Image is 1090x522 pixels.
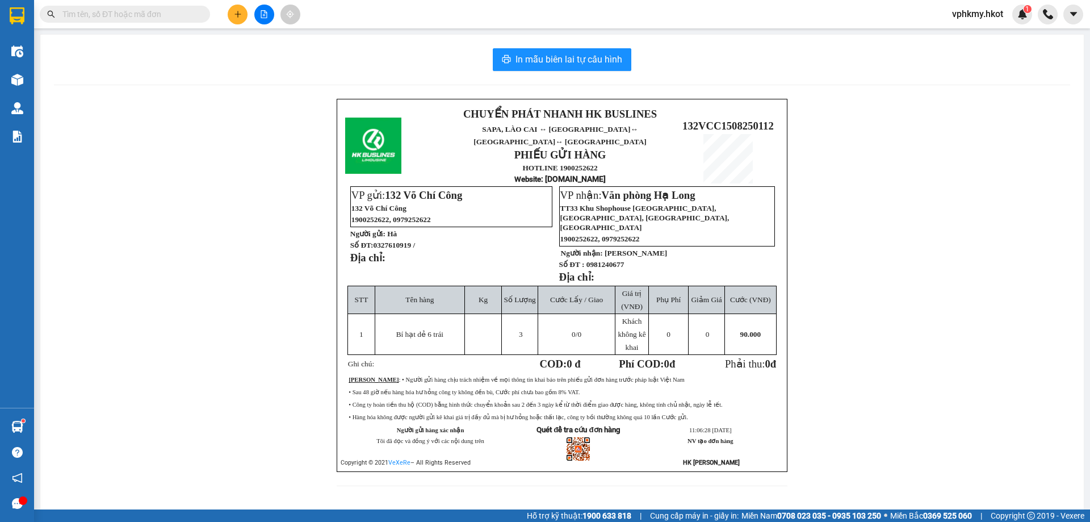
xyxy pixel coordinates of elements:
img: phone-icon [1043,9,1053,19]
span: aim [286,10,294,18]
strong: Người nhận: [561,249,603,257]
span: Cước Lấy / Giao [550,295,603,304]
span: 0 [765,358,770,370]
button: caret-down [1063,5,1083,24]
img: logo-vxr [10,7,24,24]
span: Hà [387,229,397,238]
span: /0 [572,330,581,339]
img: solution-icon [11,131,23,143]
button: file-add [254,5,274,24]
strong: CHUYỂN PHÁT NHANH HK BUSLINES [463,108,657,120]
span: 1 [359,330,363,339]
span: ↔ [GEOGRAPHIC_DATA] [555,137,647,146]
span: Kg [479,295,488,304]
span: plus [234,10,242,18]
strong: Địa chỉ: [559,271,594,283]
button: plus [228,5,248,24]
strong: PHIẾU GỬI HÀNG [514,149,606,161]
a: VeXeRe [388,459,410,466]
img: warehouse-icon [11,102,23,114]
span: Cung cấp máy in - giấy in: [650,510,739,522]
span: SAPA, LÀO CAI ↔ [GEOGRAPHIC_DATA] [473,125,646,146]
span: notification [12,473,23,483]
strong: 0369 525 060 [923,511,972,520]
span: Phải thu: [725,358,776,370]
strong: NV tạo đơn hàng [687,438,733,444]
span: file-add [260,10,268,18]
span: STT [355,295,368,304]
span: • Sau 48 giờ nếu hàng hóa hư hỏng công ty không đền bù, Cước phí chưa bao gồm 8% VAT. [349,389,580,395]
span: 1 [1025,5,1029,13]
span: ⚪️ [884,513,887,518]
span: 0981240677 [586,260,624,269]
span: Văn phòng Hạ Long [602,189,695,201]
input: Tìm tên, số ĐT hoặc mã đơn [62,8,196,20]
span: 0 [666,330,670,339]
span: Số Lượng [504,295,536,304]
span: [PERSON_NAME] [605,249,667,257]
span: Tôi đã đọc và đồng ý với các nội dung trên [376,438,484,444]
span: Copyright © 2021 – All Rights Reserved [341,459,471,466]
strong: Địa chỉ: [350,252,385,264]
span: In mẫu biên lai tự cấu hình [515,52,622,66]
span: search [47,10,55,18]
span: : • Người gửi hàng chịu trách nhiệm về mọi thông tin khai báo trên phiếu gửi đơn hàng trước pháp ... [349,377,684,383]
img: warehouse-icon [11,74,23,86]
button: aim [280,5,300,24]
span: • Công ty hoàn tiền thu hộ (COD) bằng hình thức chuyển khoản sau 2 đến 3 ngày kể từ thời điểm gia... [349,402,722,408]
span: Bí hạt dẻ 6 trái [396,330,443,339]
span: Website [514,175,541,183]
span: | [980,510,982,522]
span: 0 đ [567,358,580,370]
span: 0327610919 / [373,241,415,249]
span: 1900252622, 0979252622 [560,235,640,243]
span: message [12,498,23,509]
span: 132 Võ Chí Công [385,189,462,201]
strong: : [DOMAIN_NAME] [514,174,606,183]
strong: Quét để tra cứu đơn hàng [536,425,620,434]
span: copyright [1027,512,1035,520]
span: Giá trị (VNĐ) [621,289,643,311]
span: 132 Võ Chí Công [351,204,406,212]
span: 11:06:28 [DATE] [689,427,731,433]
sup: 1 [22,419,25,423]
span: TT33 Khu Shophouse [GEOGRAPHIC_DATA], [GEOGRAPHIC_DATA], [GEOGRAPHIC_DATA], [GEOGRAPHIC_DATA] [560,204,730,232]
span: 0 [706,330,710,339]
span: Khách không kê khai [618,317,645,352]
img: warehouse-icon [11,45,23,57]
span: 90.000 [740,330,761,339]
span: Miền Nam [741,510,881,522]
strong: Số ĐT : [559,260,585,269]
strong: 1900 633 818 [582,511,631,520]
span: vphkmy.hkot [943,7,1012,21]
strong: HOTLINE 1900252622 [522,164,597,172]
span: Miền Bắc [890,510,972,522]
strong: [PERSON_NAME] [349,377,399,383]
strong: HK [PERSON_NAME] [683,459,740,466]
span: Ghi chú: [348,360,374,368]
button: printerIn mẫu biên lai tự cấu hình [493,48,631,71]
sup: 1 [1024,5,1032,13]
img: icon-new-feature [1017,9,1028,19]
span: caret-down [1068,9,1079,19]
span: 0 [572,330,576,339]
span: printer [502,55,511,65]
span: Hỗ trợ kỹ thuật: [527,510,631,522]
strong: Người gửi: [350,229,385,238]
img: warehouse-icon [11,421,23,433]
strong: 0708 023 035 - 0935 103 250 [777,511,881,520]
span: VP gửi: [351,189,463,201]
strong: COD: [540,358,581,370]
strong: Phí COD: đ [619,358,675,370]
span: 0 [664,358,669,370]
strong: Số ĐT: [350,241,415,249]
span: Phụ Phí [656,295,681,304]
span: đ [770,358,776,370]
span: question-circle [12,447,23,458]
span: | [640,510,642,522]
span: 1900252622, 0979252622 [351,215,431,224]
strong: Người gửi hàng xác nhận [397,427,464,433]
span: • Hàng hóa không được người gửi kê khai giá trị đầy đủ mà bị hư hỏng hoặc thất lạc, công ty bồi t... [349,414,688,420]
span: Giảm Giá [691,295,722,304]
span: VP nhận: [560,189,695,201]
